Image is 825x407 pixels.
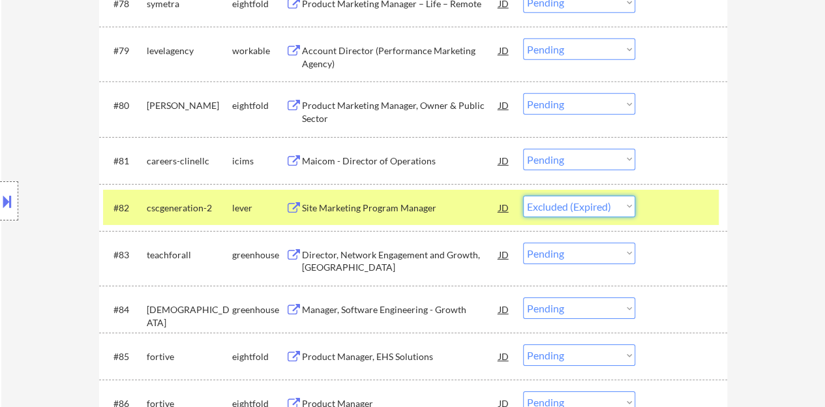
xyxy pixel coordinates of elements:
div: #79 [113,44,136,57]
div: Director, Network Engagement and Growth, [GEOGRAPHIC_DATA] [302,249,499,274]
div: eightfold [232,350,286,363]
div: fortive [147,350,232,363]
div: workable [232,44,286,57]
div: levelagency [147,44,232,57]
div: Account Director (Performance Marketing Agency) [302,44,499,70]
div: Site Marketing Program Manager [302,202,499,215]
div: JD [498,344,511,368]
div: eightfold [232,99,286,112]
div: #85 [113,350,136,363]
div: Product Marketing Manager, Owner & Public Sector [302,99,499,125]
div: greenhouse [232,303,286,316]
div: JD [498,196,511,219]
div: greenhouse [232,249,286,262]
div: Product Manager, EHS Solutions [302,350,499,363]
div: JD [498,243,511,266]
div: Maicom - Director of Operations [302,155,499,168]
div: Manager, Software Engineering - Growth [302,303,499,316]
div: icims [232,155,286,168]
div: JD [498,93,511,117]
div: lever [232,202,286,215]
div: JD [498,38,511,62]
div: JD [498,297,511,321]
div: JD [498,149,511,172]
